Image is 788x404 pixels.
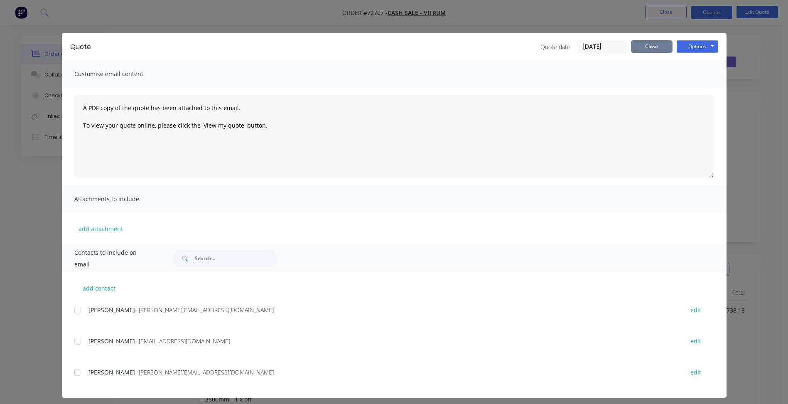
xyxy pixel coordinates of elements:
[135,368,274,376] span: - [PERSON_NAME][EMAIL_ADDRESS][DOMAIN_NAME]
[70,42,91,52] div: Quote
[88,368,135,376] span: [PERSON_NAME]
[88,337,135,345] span: [PERSON_NAME]
[631,40,673,53] button: Close
[195,250,277,267] input: Search...
[540,42,570,51] span: Quote date
[74,95,714,178] textarea: A PDF copy of the quote has been attached to this email. To view your quote online, please click ...
[74,193,166,205] span: Attachments to include
[135,306,274,314] span: - [PERSON_NAME][EMAIL_ADDRESS][DOMAIN_NAME]
[74,222,127,235] button: add attachment
[88,306,135,314] span: [PERSON_NAME]
[135,337,230,345] span: - [EMAIL_ADDRESS][DOMAIN_NAME]
[74,282,124,294] button: add contact
[74,68,166,80] span: Customise email content
[74,247,153,270] span: Contacts to include on email
[685,304,706,315] button: edit
[685,367,706,378] button: edit
[685,335,706,347] button: edit
[677,40,718,53] button: Options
